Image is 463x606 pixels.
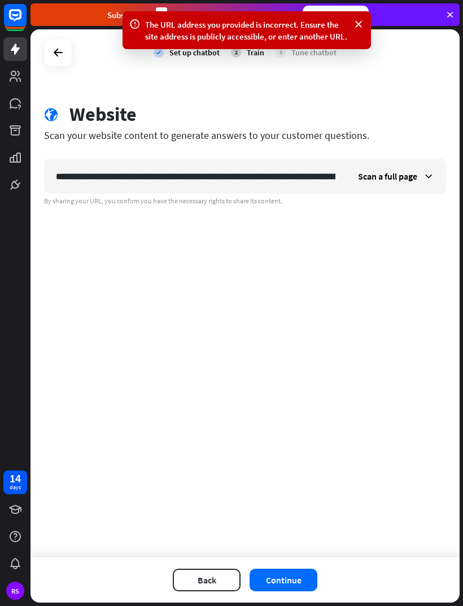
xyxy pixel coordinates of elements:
[173,569,241,591] button: Back
[9,5,43,38] button: Open LiveChat chat widget
[154,47,164,58] i: check
[44,129,446,142] div: Scan your website content to generate answers to your customer questions.
[44,197,446,206] div: By sharing your URL, you confirm you have the necessary rights to share its content.
[231,47,241,58] div: 2
[145,19,348,42] div: The URL address you provided is incorrect. Ensure the site address is publicly accessible, or ent...
[303,6,369,24] div: Subscribe now
[107,7,294,23] div: Subscribe in days to get your first month for $1
[276,47,286,58] div: 3
[10,473,21,483] div: 14
[247,47,264,58] div: Train
[291,47,337,58] div: Tune chatbot
[69,103,137,126] div: Website
[6,582,24,600] div: RS
[156,7,167,23] div: 3
[358,171,417,182] span: Scan a full page
[250,569,317,591] button: Continue
[169,47,220,58] div: Set up chatbot
[44,108,58,122] i: globe
[10,483,21,491] div: days
[3,470,27,494] a: 14 days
